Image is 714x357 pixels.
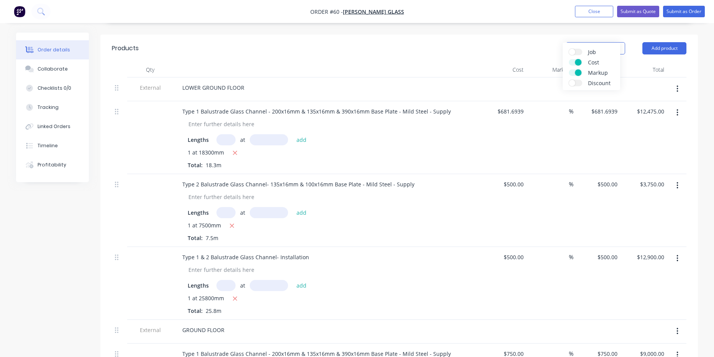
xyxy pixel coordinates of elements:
div: Type 2 Balustrade Glass Channel- 135x16mm & 100x16mm Base Plate - Mild Steel - Supply [176,179,421,190]
div: GROUND FLOOR [176,324,231,336]
button: Submit as Order [663,6,705,17]
button: Checklists 0/0 [16,79,89,98]
span: External [130,326,170,334]
button: Linked Orders [16,117,89,136]
span: 25.8m [203,307,224,314]
span: % [569,253,573,262]
div: Profitability [38,161,66,168]
span: 7.5m [203,234,221,242]
span: External [130,84,170,92]
div: Checklists 0/0 [38,85,71,92]
button: Collaborate [16,59,89,79]
div: Type 1 Balustrade Glass Channel - 200x16mm & 135x16mm & 390x16mm Base Plate - Mild Steel - Supply [176,106,457,117]
span: Order #60 - [310,8,343,15]
span: Markup [588,69,645,77]
button: Close [575,6,613,17]
button: Show / Hide columns [566,42,625,54]
span: Total: [188,161,203,169]
span: at [240,281,245,290]
span: Cost [588,58,645,66]
button: add [293,280,311,290]
div: Timeline [38,142,58,149]
span: Discount [588,79,645,87]
div: Qty [127,62,173,77]
span: 1 at 7500mm [188,221,221,231]
div: Linked Orders [38,123,70,130]
span: Total: [188,234,203,242]
span: 1 at 25800mm [188,294,224,304]
span: 18.3m [203,161,224,169]
div: Collaborate [38,66,68,72]
button: add [293,134,311,145]
span: at [240,209,245,217]
button: Submit as Quote [617,6,659,17]
a: [PERSON_NAME] Glass [343,8,404,15]
div: LOWER GROUND FLOOR [176,82,251,93]
div: Markup [527,62,574,77]
span: 1 at 18300mm [188,148,224,158]
span: Lengths [188,136,209,144]
span: Total: [188,307,203,314]
span: % [569,107,573,116]
span: Lengths [188,281,209,290]
button: Add product [642,42,686,54]
span: Job [588,48,645,56]
div: Products [112,44,139,53]
button: Order details [16,40,89,59]
div: Tracking [38,104,59,111]
span: Lengths [188,209,209,217]
div: Order details [38,46,70,53]
div: Type 1 & 2 Balustrade Glass Channel- Installation [176,252,315,263]
button: Profitability [16,155,89,174]
img: Factory [14,6,25,17]
span: at [240,136,245,144]
button: add [293,207,311,217]
div: Cost [480,62,527,77]
button: Timeline [16,136,89,155]
span: % [569,180,573,189]
button: Tracking [16,98,89,117]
